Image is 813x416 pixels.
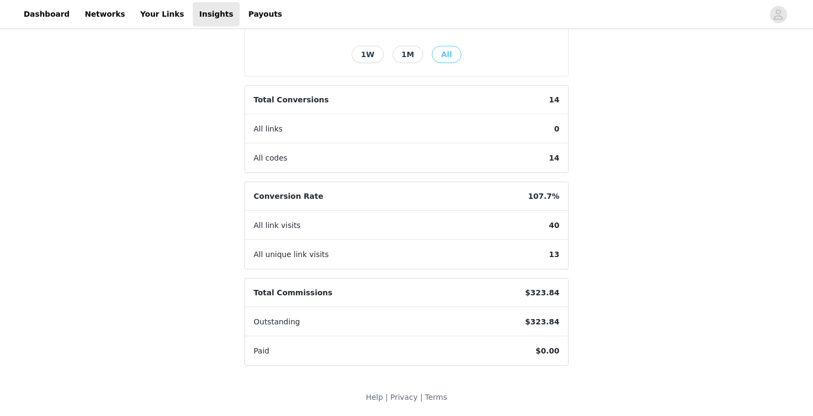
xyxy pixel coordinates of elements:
div: avatar [773,6,783,23]
span: 0 [545,115,568,143]
span: All unique link visits [245,240,338,269]
span: 107.7% [520,182,568,211]
a: Insights [193,2,240,26]
span: All links [245,115,291,143]
button: 1M [393,46,424,63]
span: 14 [541,144,568,172]
span: 40 [541,211,568,240]
span: 13 [541,240,568,269]
span: | [386,393,388,401]
span: Conversion Rate [245,182,332,211]
span: $0.00 [527,337,568,365]
a: Dashboard [17,2,76,26]
span: $323.84 [516,308,568,336]
a: Help [366,393,383,401]
span: $323.84 [516,279,568,307]
a: Your Links [134,2,191,26]
span: | [420,393,423,401]
span: Outstanding [245,308,309,336]
button: All [432,46,461,63]
a: Privacy [390,393,418,401]
span: All codes [245,144,296,172]
span: Total Commissions [245,279,341,307]
span: 14 [541,86,568,114]
span: Paid [245,337,278,365]
span: Total Conversions [245,86,338,114]
a: Networks [78,2,131,26]
a: Payouts [242,2,289,26]
button: 1W [352,46,383,63]
span: All link visits [245,211,309,240]
a: Terms [425,393,447,401]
